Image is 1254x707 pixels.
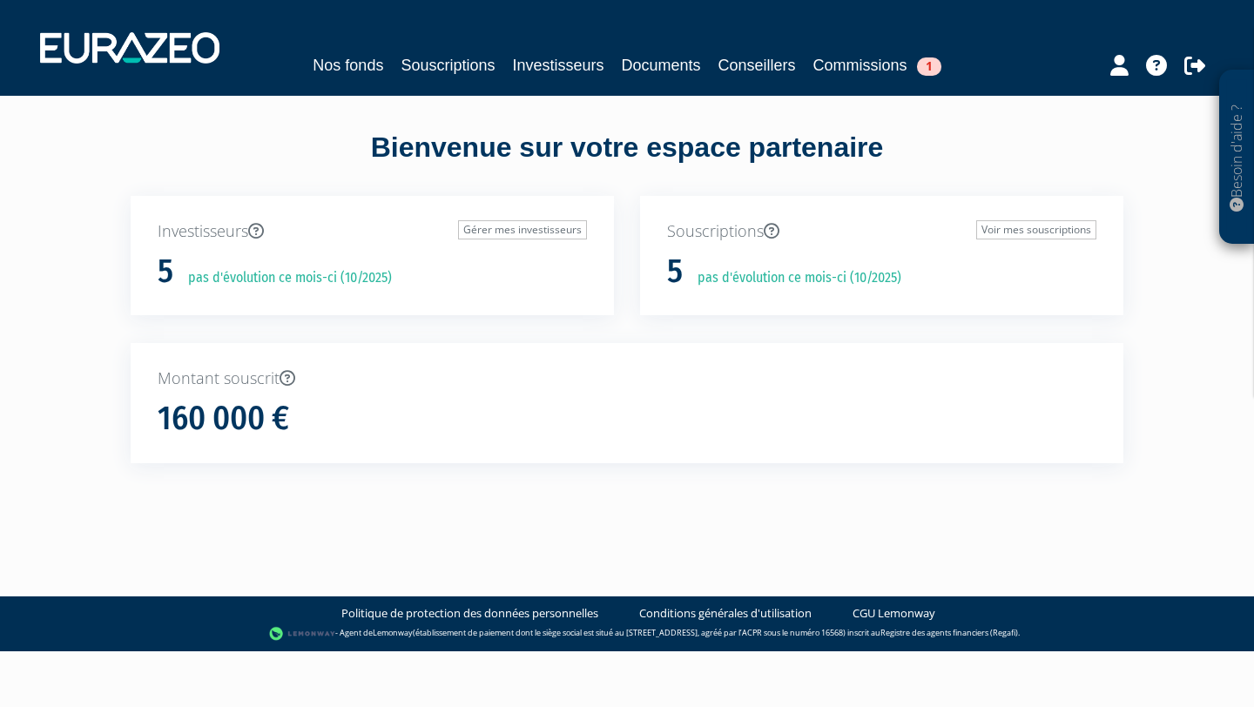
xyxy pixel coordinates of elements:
a: Commissions1 [813,53,941,77]
a: CGU Lemonway [853,605,935,622]
p: Investisseurs [158,220,587,243]
a: Nos fonds [313,53,383,77]
a: Voir mes souscriptions [976,220,1096,239]
a: Registre des agents financiers (Regafi) [880,627,1018,638]
p: pas d'évolution ce mois-ci (10/2025) [685,268,901,288]
a: Gérer mes investisseurs [458,220,587,239]
p: pas d'évolution ce mois-ci (10/2025) [176,268,392,288]
span: 1 [917,57,941,76]
p: Besoin d'aide ? [1227,79,1247,236]
a: Lemonway [373,627,413,638]
p: Souscriptions [667,220,1096,243]
div: Bienvenue sur votre espace partenaire [118,128,1136,196]
a: Politique de protection des données personnelles [341,605,598,622]
a: Investisseurs [512,53,603,77]
div: - Agent de (établissement de paiement dont le siège social est situé au [STREET_ADDRESS], agréé p... [17,625,1237,643]
a: Conditions générales d'utilisation [639,605,812,622]
a: Conseillers [718,53,796,77]
img: logo-lemonway.png [269,625,336,643]
a: Souscriptions [401,53,495,77]
h1: 5 [158,253,173,290]
p: Montant souscrit [158,367,1096,390]
h1: 160 000 € [158,401,289,437]
h1: 5 [667,253,683,290]
img: 1732889491-logotype_eurazeo_blanc_rvb.png [40,32,219,64]
a: Documents [622,53,701,77]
